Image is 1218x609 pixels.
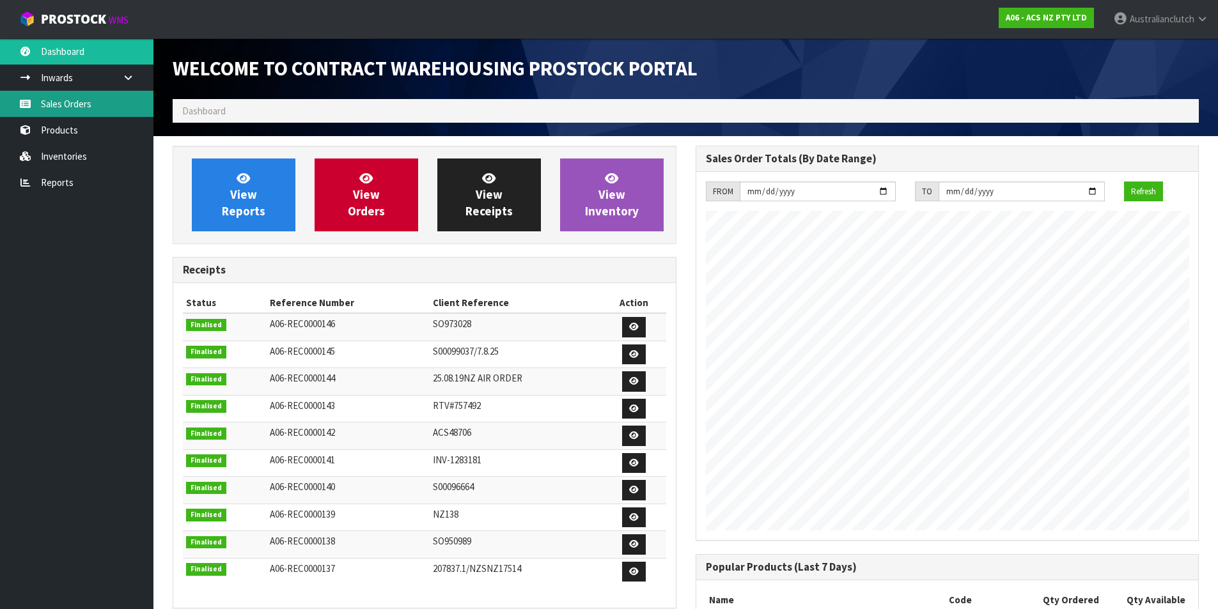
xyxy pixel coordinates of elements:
span: SO973028 [433,318,471,330]
span: Finalised [186,509,226,521]
span: Finalised [186,346,226,358]
span: A06-REC0000139 [270,508,335,520]
span: A06-REC0000143 [270,399,335,412]
span: Welcome to Contract Warehousing ProStock Portal [173,56,698,81]
span: View Receipts [465,171,513,219]
h3: Popular Products (Last 7 Days) [706,561,1189,573]
span: A06-REC0000137 [270,562,335,574]
th: Action [602,293,666,313]
span: Finalised [186,400,226,413]
a: ViewOrders [315,158,418,231]
th: Status [183,293,267,313]
span: 207837.1/NZSNZ17514 [433,562,521,574]
span: View Orders [348,171,385,219]
span: Finalised [186,428,226,440]
span: A06-REC0000138 [270,535,335,547]
strong: A06 - ACS NZ PTY LTD [1006,12,1087,23]
th: Client Reference [430,293,602,313]
span: ProStock [41,11,106,27]
span: A06-REC0000144 [270,372,335,384]
span: Finalised [186,482,226,495]
a: ViewReports [192,158,295,231]
a: ViewInventory [560,158,664,231]
div: TO [915,181,939,202]
span: Australianclutch [1130,13,1194,25]
span: Dashboard [182,105,226,117]
span: Finalised [186,373,226,386]
span: ACS48706 [433,426,471,438]
span: Finalised [186,536,226,549]
span: View Inventory [585,171,639,219]
small: WMS [109,14,129,26]
span: Finalised [186,563,226,576]
span: A06-REC0000145 [270,345,335,357]
img: cube-alt.png [19,11,35,27]
h3: Sales Order Totals (By Date Range) [706,153,1189,165]
div: FROM [706,181,740,202]
a: ViewReceipts [437,158,541,231]
span: RTV#757492 [433,399,481,412]
span: A06-REC0000141 [270,454,335,466]
span: 25.08.19NZ AIR ORDER [433,372,522,384]
span: SO950989 [433,535,471,547]
span: S00099037/7.8.25 [433,345,499,357]
span: A06-REC0000140 [270,481,335,493]
span: INV-1283181 [433,454,481,466]
h3: Receipts [183,264,666,276]
span: NZ138 [433,508,458,520]
span: A06-REC0000142 [270,426,335,438]
span: A06-REC0000146 [270,318,335,330]
th: Reference Number [267,293,430,313]
span: View Reports [222,171,265,219]
button: Refresh [1124,181,1163,202]
span: Finalised [186,454,226,467]
span: S00096664 [433,481,474,493]
span: Finalised [186,319,226,332]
